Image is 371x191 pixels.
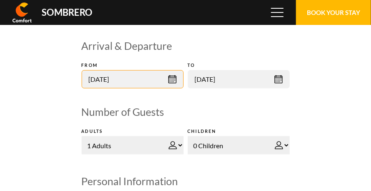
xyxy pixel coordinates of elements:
[188,129,290,134] label: Children
[42,8,92,17] div: Sombrero
[82,63,184,68] label: From
[82,103,290,120] legend: Number of Guests
[82,37,290,54] legend: Arrival & Departure
[82,129,184,134] label: Adults
[12,2,32,22] img: Comfort Inn & Suites Sombrero
[271,8,284,17] span: Menu
[188,70,290,88] input: Check-out
[188,63,290,68] label: to
[82,173,290,189] legend: Personal Information
[82,70,184,88] input: Check-in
